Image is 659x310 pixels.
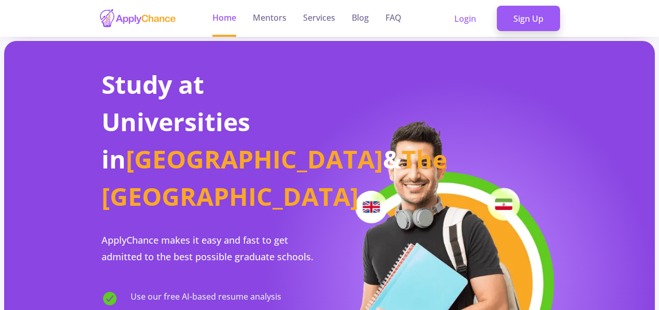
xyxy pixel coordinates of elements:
[131,290,281,307] span: Use our free AI-based resume analysis
[126,142,383,176] span: [GEOGRAPHIC_DATA]
[438,6,493,32] a: Login
[383,142,402,176] span: &
[497,6,560,32] a: Sign Up
[102,67,250,176] span: Study at Universities in
[99,8,177,29] img: applychance logo
[102,234,313,263] span: ApplyChance makes it easy and fast to get admitted to the best possible graduate schools.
